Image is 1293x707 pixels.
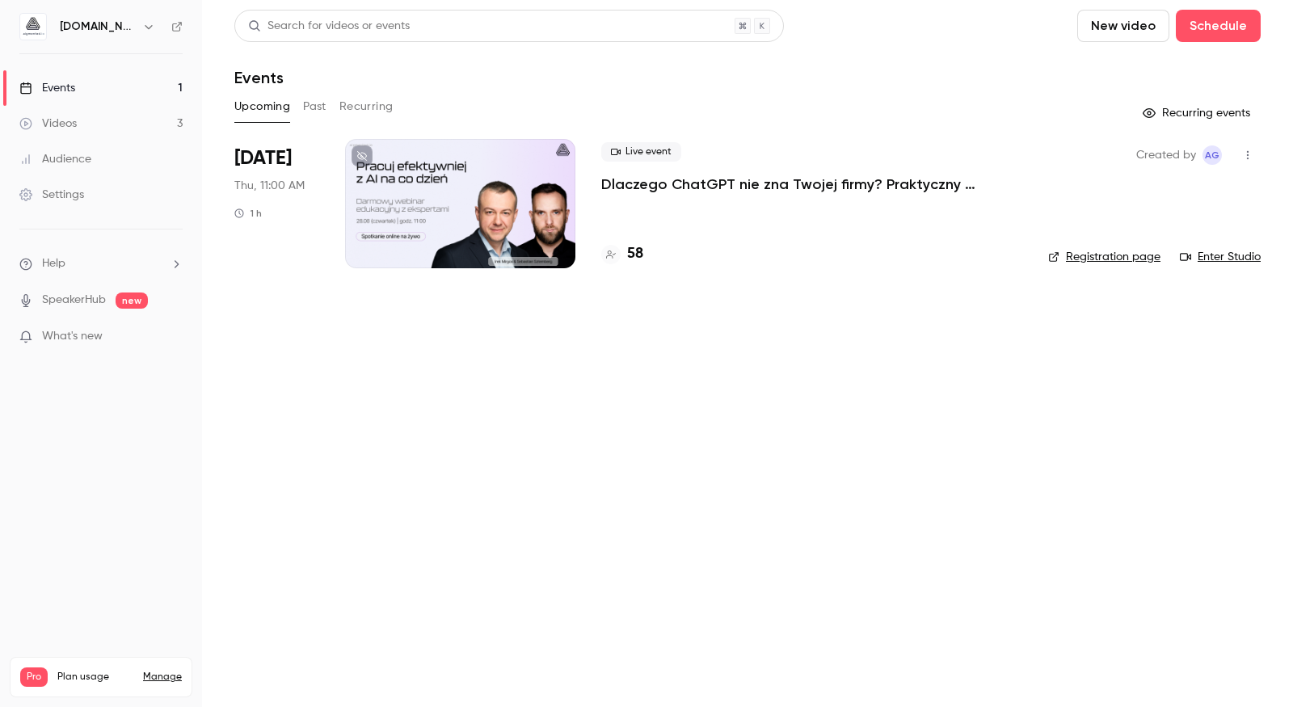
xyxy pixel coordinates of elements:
[234,94,290,120] button: Upcoming
[42,328,103,345] span: What's new
[20,667,48,687] span: Pro
[143,671,182,684] a: Manage
[627,243,643,265] h4: 58
[1135,100,1261,126] button: Recurring events
[1048,249,1160,265] a: Registration page
[19,187,84,203] div: Settings
[20,14,46,40] img: aigmented.io
[1077,10,1169,42] button: New video
[42,292,106,309] a: SpeakerHub
[19,80,75,96] div: Events
[339,94,394,120] button: Recurring
[57,671,133,684] span: Plan usage
[1205,145,1219,165] span: AG
[234,178,305,194] span: Thu, 11:00 AM
[1176,10,1261,42] button: Schedule
[248,18,410,35] div: Search for videos or events
[234,207,262,220] div: 1 h
[601,175,1022,194] a: Dlaczego ChatGPT nie zna Twojej firmy? Praktyczny przewodnik przygotowania wiedzy firmowej jako k...
[234,145,292,171] span: [DATE]
[116,292,148,309] span: new
[1136,145,1196,165] span: Created by
[1202,145,1222,165] span: Aleksandra Grabarska
[234,68,284,87] h1: Events
[601,243,643,265] a: 58
[601,142,681,162] span: Live event
[19,151,91,167] div: Audience
[19,116,77,132] div: Videos
[19,255,183,272] li: help-dropdown-opener
[60,19,136,35] h6: [DOMAIN_NAME]
[1180,249,1261,265] a: Enter Studio
[303,94,326,120] button: Past
[42,255,65,272] span: Help
[234,139,319,268] div: Aug 28 Thu, 11:00 AM (Europe/Berlin)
